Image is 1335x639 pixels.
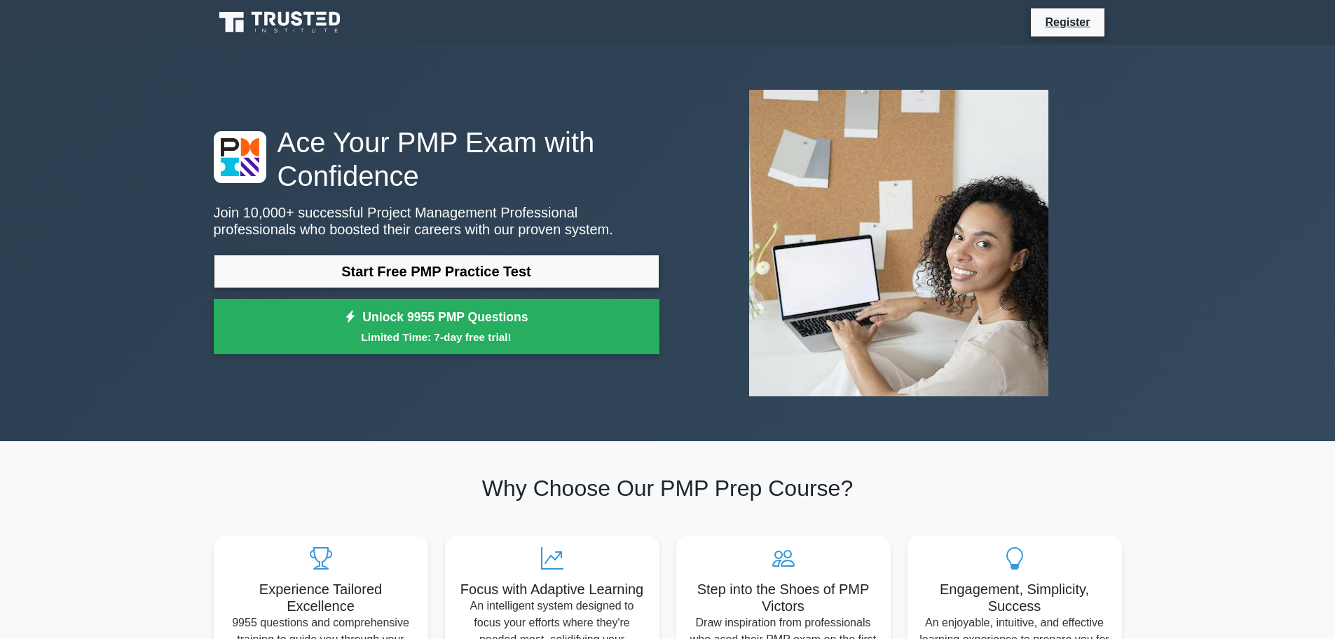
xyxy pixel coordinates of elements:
h5: Step into the Shoes of PMP Victors [687,581,879,614]
h5: Focus with Adaptive Learning [456,581,648,598]
h1: Ace Your PMP Exam with Confidence [214,126,659,193]
h5: Engagement, Simplicity, Success [919,581,1111,614]
p: Join 10,000+ successful Project Management Professional professionals who boosted their careers w... [214,204,659,238]
a: Unlock 9955 PMP QuestionsLimited Time: 7-day free trial! [214,299,659,355]
h5: Experience Tailored Excellence [225,581,417,614]
h2: Why Choose Our PMP Prep Course? [214,475,1122,502]
small: Limited Time: 7-day free trial! [231,329,642,345]
a: Start Free PMP Practice Test [214,255,659,288]
a: Register [1036,13,1098,31]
